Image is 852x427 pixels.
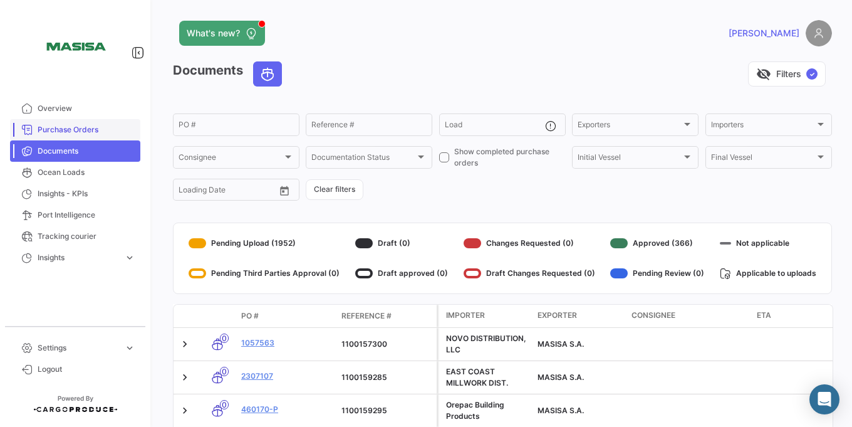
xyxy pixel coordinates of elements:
a: Overview [10,98,140,119]
div: Pending Review (0) [610,263,704,283]
a: Tracking courier [10,226,140,247]
span: Settings [38,342,119,354]
span: expand_more [124,342,135,354]
span: Documents [38,145,135,157]
span: Initial Vessel [578,155,682,164]
span: Consignee [631,310,675,321]
div: MASISA S.A. [538,405,621,416]
span: Consignee [179,155,283,164]
div: MASISA S.A. [538,339,621,350]
div: NOVO DISTRIBUTION, LLC [446,333,527,356]
button: Clear filters [306,179,363,200]
span: PO # [241,310,259,322]
button: Ocean [254,62,281,86]
span: ETA [757,310,771,321]
span: Insights - KPIs [38,188,135,199]
span: Insights [38,252,119,263]
a: 1057563 [241,337,331,349]
span: Port Intelligence [38,209,135,221]
span: Importer [446,310,485,321]
a: Ocean Loads [10,162,140,183]
datatable-header-cell: Importer [439,305,532,327]
span: Ocean Loads [38,167,135,178]
span: visibility_off [756,66,771,82]
span: 0 [220,334,229,343]
span: 0 [220,400,229,409]
div: 1100159295 [341,405,432,416]
div: Pending Upload (1952) [189,233,340,253]
button: Open calendar [275,181,294,200]
datatable-header-cell: Exporter [532,305,626,327]
div: Approved (366) [610,233,704,253]
div: Not applicable [720,233,816,253]
div: Draft Changes Requested (0) [464,263,595,283]
span: expand_more [124,252,135,263]
span: What's new? [187,27,240,40]
input: To [205,187,251,196]
div: MASISA S.A. [538,372,621,383]
a: Purchase Orders [10,119,140,140]
h3: Documents [173,61,286,87]
span: Exporters [578,122,682,131]
a: Port Intelligence [10,204,140,226]
span: [PERSON_NAME] [729,27,799,40]
datatable-header-cell: ETA [752,305,846,327]
div: EAST COAST MILLWORK DIST. [446,366,527,389]
datatable-header-cell: Transport mode [199,311,236,321]
a: 2307107 [241,371,331,382]
div: 1100157300 [341,339,432,350]
span: Documentation Status [311,155,415,164]
a: Insights - KPIs [10,183,140,204]
span: Final Vessel [711,155,815,164]
a: 460170-P [241,404,331,415]
a: Documents [10,140,140,162]
img: 15387c4c-e724-47f0-87bd-6411474a3e21.png [44,15,106,78]
div: Draft (0) [355,233,448,253]
span: 0 [220,367,229,376]
datatable-header-cell: PO # [236,305,336,327]
div: Changes Requested (0) [464,233,595,253]
div: Pending Third Parties Approval (0) [189,263,340,283]
span: Exporter [538,310,577,321]
a: Expand/Collapse Row [179,404,191,417]
img: placeholder-user.png [806,20,832,46]
span: Tracking courier [38,231,135,242]
div: Applicable to uploads [720,263,816,283]
span: Reference # [341,310,392,322]
span: Show completed purchase orders [454,146,566,169]
button: visibility_offFilters✓ [748,61,826,87]
button: What's new? [179,21,265,46]
div: Abrir Intercom Messenger [809,384,839,414]
span: ✓ [806,68,818,80]
div: 1100159285 [341,372,432,383]
a: Expand/Collapse Row [179,338,191,351]
a: Expand/Collapse Row [179,371,191,384]
span: Importers [711,122,815,131]
span: Logout [38,364,135,375]
datatable-header-cell: Consignee [626,305,752,327]
div: Orepac Building Products [446,399,527,422]
input: From [179,187,196,196]
div: Draft approved (0) [355,263,448,283]
datatable-header-cell: Reference # [336,305,437,327]
span: Overview [38,103,135,114]
span: Purchase Orders [38,124,135,135]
